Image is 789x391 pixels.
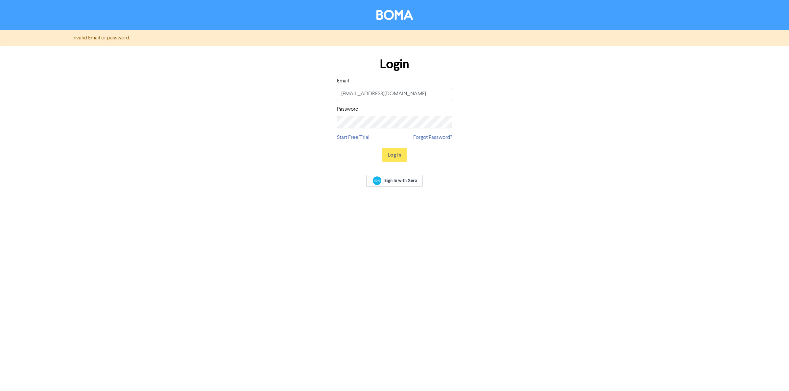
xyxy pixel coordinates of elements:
a: Start Free Trial [337,134,370,141]
a: Sign In with Xero [366,175,423,186]
span: Sign In with Xero [384,178,417,184]
iframe: Chat Widget [756,359,789,391]
label: Password [337,105,358,113]
button: Log In [382,148,407,162]
label: Email [337,77,349,85]
div: Invalid Email or password. [67,34,722,42]
h1: Login [337,57,452,72]
a: Forgot Password? [413,134,452,141]
img: BOMA Logo [376,10,413,20]
img: Xero logo [373,176,381,185]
